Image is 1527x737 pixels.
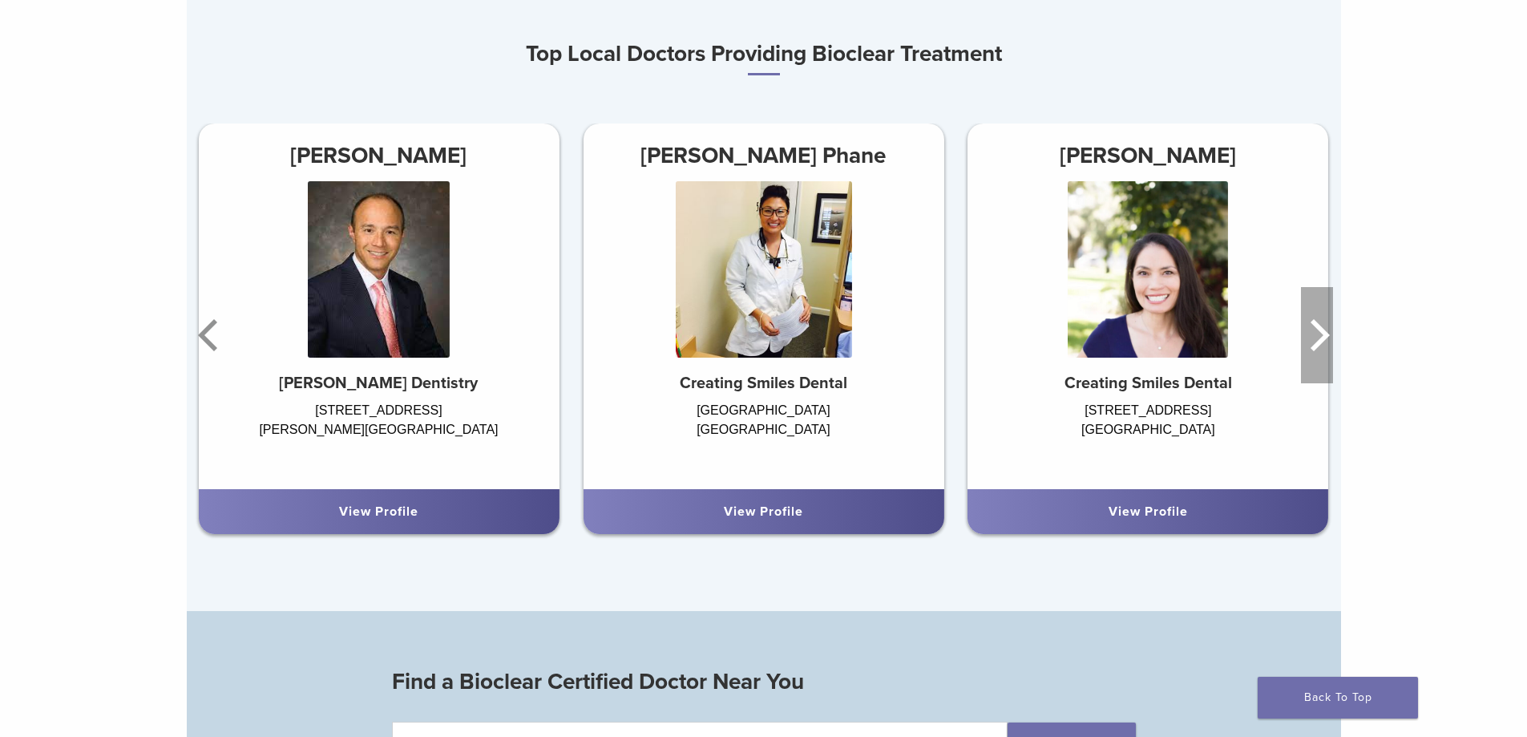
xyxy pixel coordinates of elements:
[1109,504,1188,520] a: View Profile
[680,374,847,393] strong: Creating Smiles Dental
[583,401,943,473] div: [GEOGRAPHIC_DATA] [GEOGRAPHIC_DATA]
[583,136,943,175] h3: [PERSON_NAME] Phane
[968,136,1328,175] h3: [PERSON_NAME]
[195,287,227,383] button: Previous
[1258,677,1418,719] a: Back To Top
[1064,374,1232,393] strong: Creating Smiles Dental
[308,181,449,358] img: Dr. Larry Saylor
[279,374,478,393] strong: [PERSON_NAME] Dentistry
[392,662,1136,701] h3: Find a Bioclear Certified Doctor Near You
[198,401,559,473] div: [STREET_ADDRESS] [PERSON_NAME][GEOGRAPHIC_DATA]
[968,401,1328,473] div: [STREET_ADDRESS] [GEOGRAPHIC_DATA]
[1068,181,1228,358] img: Dr. Cindy Brayer
[339,504,418,520] a: View Profile
[675,181,851,358] img: Dr. Phong Phane
[1301,287,1333,383] button: Next
[187,34,1341,75] h3: Top Local Doctors Providing Bioclear Treatment
[724,504,803,520] a: View Profile
[198,136,559,175] h3: [PERSON_NAME]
